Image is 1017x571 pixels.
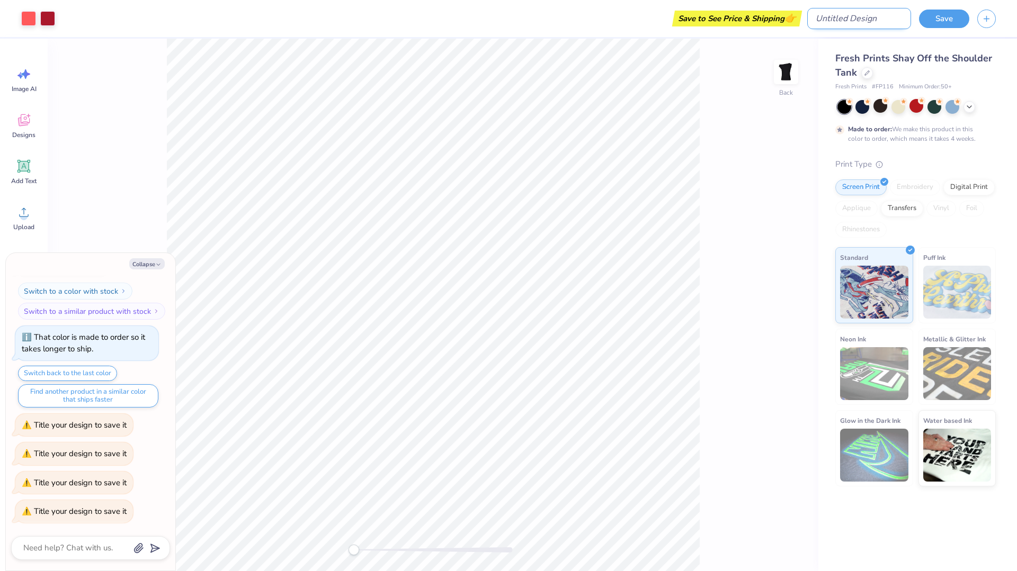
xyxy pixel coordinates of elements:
[18,283,132,300] button: Switch to a color with stock
[923,252,945,263] span: Puff Ink
[835,179,887,195] div: Screen Print
[959,201,984,216] div: Foil
[18,366,117,381] button: Switch back to the last color
[923,333,986,345] span: Metallic & Glitter Ink
[120,288,127,294] img: Switch to a color with stock
[349,545,359,555] div: Accessibility label
[18,303,165,320] button: Switch to a similar product with stock
[848,124,978,143] div: We make this product in this color to order, which means it takes 4 weeks.
[835,52,992,79] span: Fresh Prints Shay Off the Shoulder Tank
[881,201,923,216] div: Transfers
[153,308,159,314] img: Switch to a similar product with stock
[12,85,37,93] span: Image AI
[34,420,127,430] div: Title your design to save it
[840,347,908,400] img: Neon Ink
[807,8,911,29] input: Untitled Design
[835,201,878,216] div: Applique
[675,11,799,26] div: Save to See Price & Shipping
[923,429,992,482] img: Water based Ink
[840,252,868,263] span: Standard
[840,333,866,345] span: Neon Ink
[784,12,796,24] span: 👉
[848,125,892,133] strong: Made to order:
[13,223,34,231] span: Upload
[923,415,972,426] span: Water based Ink
[919,10,969,28] button: Save
[840,266,908,319] img: Standard
[835,222,887,238] div: Rhinestones
[943,179,995,195] div: Digital Print
[923,347,992,400] img: Metallic & Glitter Ink
[129,258,165,269] button: Collapse
[835,83,867,92] span: Fresh Prints
[923,266,992,319] img: Puff Ink
[22,332,145,355] div: That color is made to order so it takes longer to ship.
[12,131,35,139] span: Designs
[840,429,908,482] img: Glow in the Dark Ink
[890,179,940,195] div: Embroidery
[835,158,996,170] div: Print Type
[18,384,158,407] button: Find another product in a similar color that ships faster
[840,415,900,426] span: Glow in the Dark Ink
[926,201,956,216] div: Vinyl
[872,83,894,92] span: # FP116
[899,83,952,92] span: Minimum Order: 50 +
[34,477,127,488] div: Title your design to save it
[34,506,127,516] div: Title your design to save it
[775,61,797,83] img: Back
[779,88,793,97] div: Back
[34,448,127,459] div: Title your design to save it
[11,177,37,185] span: Add Text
